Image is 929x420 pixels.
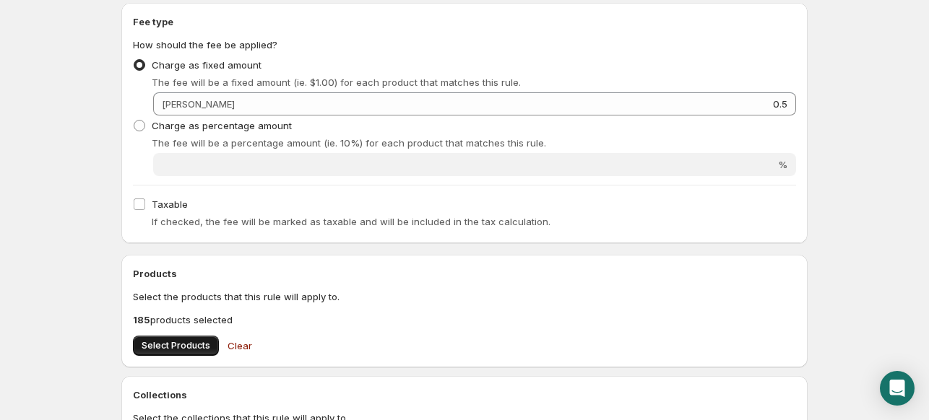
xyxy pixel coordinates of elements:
[152,216,550,227] span: If checked, the fee will be marked as taxable and will be included in the tax calculation.
[152,120,292,131] span: Charge as percentage amount
[133,388,796,402] h2: Collections
[152,198,188,210] span: Taxable
[152,136,796,150] p: The fee will be a percentage amount (ie. 10%) for each product that matches this rule.
[133,289,796,304] p: Select the products that this rule will apply to.
[152,59,262,71] span: Charge as fixed amount
[219,331,261,360] button: Clear
[133,14,796,29] h2: Fee type
[142,340,210,351] span: Select Products
[133,39,277,51] span: How should the fee be applied?
[133,312,796,327] p: products selected
[133,314,150,325] b: 185
[133,336,219,356] button: Select Products
[228,338,252,353] span: Clear
[778,159,787,170] span: %
[152,76,521,88] span: The fee will be a fixed amount (ie. $1.00) for each product that matches this rule.
[162,98,235,110] span: [PERSON_NAME]
[133,266,796,281] h2: Products
[880,371,915,406] div: Open Intercom Messenger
